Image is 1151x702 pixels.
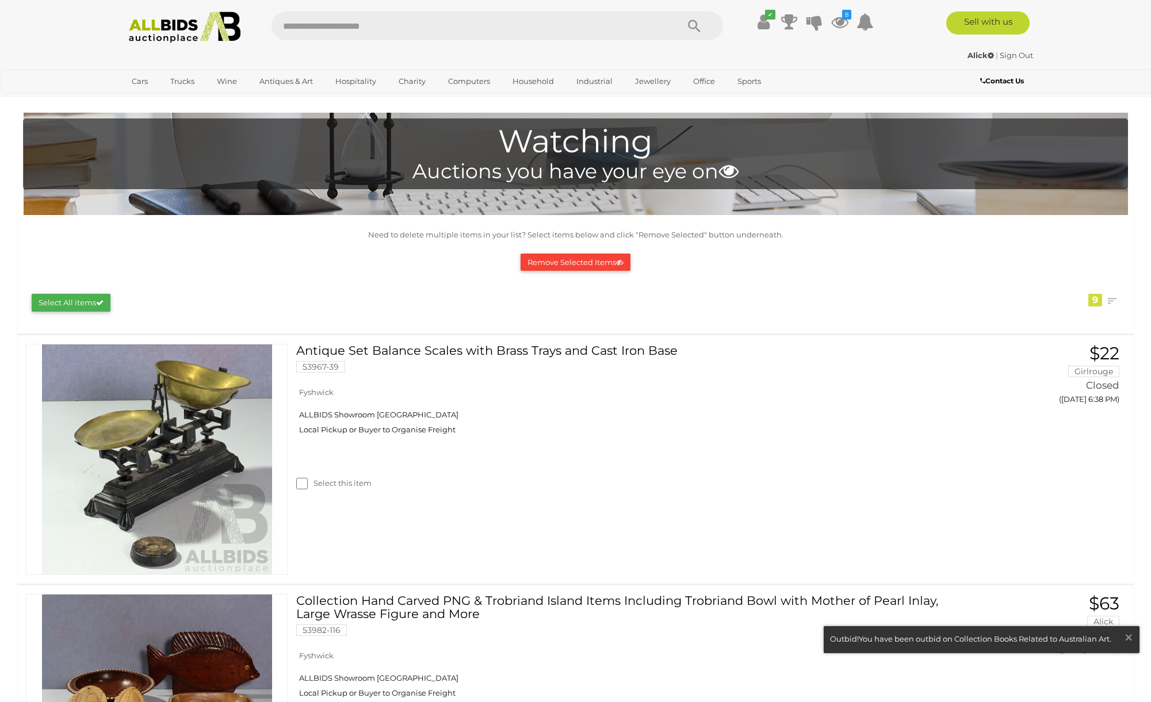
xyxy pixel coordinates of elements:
a: Trucks [163,72,202,91]
i: ✔ [765,10,775,20]
button: Search [666,11,723,40]
a: Antique Set Balance Scales with Brass Trays and Cast Iron Base 53967-39 [305,344,939,381]
b: Contact Us [980,76,1024,85]
button: Select All items [32,294,110,312]
a: Sports [730,72,768,91]
img: 53967-39a.jpg [42,344,272,574]
button: Remove Selected Items [521,254,630,271]
span: $22 [1089,343,1119,364]
span: | [996,51,998,60]
a: Sign Out [1000,51,1033,60]
img: Allbids.com.au [123,11,247,43]
h1: Watching [29,124,1122,159]
p: Need to delete multiple items in your list? Select items below and click "Remove Selected" button... [23,228,1128,241]
a: Charity [391,72,433,91]
a: Industrial [569,72,620,91]
a: 8 [831,11,848,32]
a: Contact Us [980,75,1027,87]
a: Household [505,72,561,91]
a: $63 Alick Closed ([DATE] 6:45 PM) [957,594,1122,661]
a: Antiques & Art [252,72,320,91]
span: $63 [1089,593,1119,614]
a: Wine [209,72,244,91]
div: Local Pickup or Buyer to Organise Freight [296,686,939,700]
a: [GEOGRAPHIC_DATA] [124,91,221,110]
a: Jewellery [628,72,678,91]
a: Sell with us [946,11,1030,34]
label: Select this item [296,478,372,489]
a: Alick [968,51,996,60]
a: Office [686,72,722,91]
a: Cars [124,72,155,91]
a: Computers [441,72,498,91]
a: $22 Girlrouge Closed ([DATE] 6:38 PM) [957,344,1122,411]
div: 9 [1088,294,1102,306]
a: ✔ [755,11,773,32]
a: Hospitality [328,72,384,91]
i: 8 [842,10,851,20]
span: × [1123,626,1134,649]
a: Collection Hand Carved PNG & Trobriand Island Items Including Trobriand Bowl with Mother of Pearl... [305,594,939,645]
strong: Alick [968,51,994,60]
h4: Auctions you have your eye on [29,160,1122,183]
